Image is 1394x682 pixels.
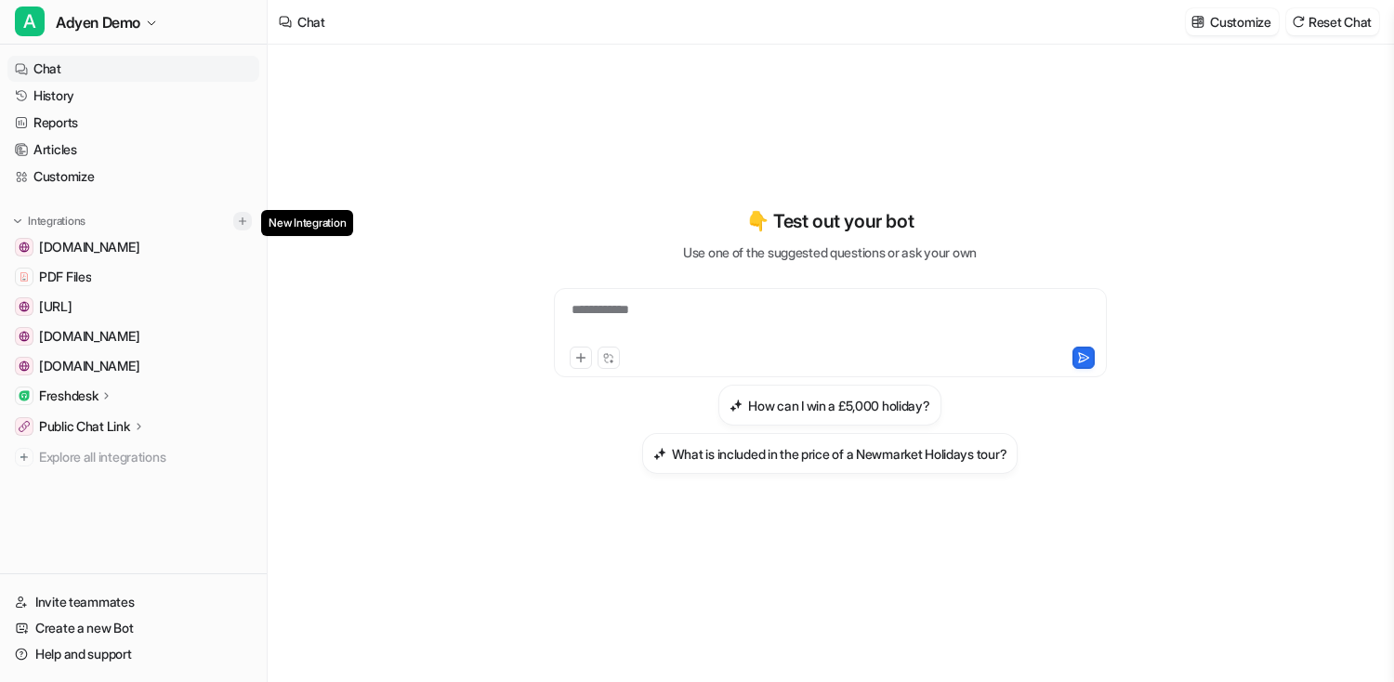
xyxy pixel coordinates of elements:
[7,615,259,641] a: Create a new Bot
[19,301,30,312] img: dashboard.eesel.ai
[642,433,1018,474] button: What is included in the price of a Newmarket Holidays tour?What is included in the price of a New...
[7,110,259,136] a: Reports
[7,234,259,260] a: help.adyen.com[DOMAIN_NAME]
[1292,15,1305,29] img: reset
[7,641,259,667] a: Help and support
[19,421,30,432] img: Public Chat Link
[7,83,259,109] a: History
[39,327,139,346] span: [DOMAIN_NAME]
[261,210,353,236] span: New Integration
[672,444,1006,464] h3: What is included in the price of a Newmarket Holidays tour?
[19,331,30,342] img: example.com
[15,448,33,466] img: explore all integrations
[39,357,139,375] span: [DOMAIN_NAME]
[7,294,259,320] a: dashboard.eesel.ai[URL]
[297,12,325,32] div: Chat
[7,164,259,190] a: Customize
[653,447,666,461] img: What is included in the price of a Newmarket Holidays tour?
[236,215,249,228] img: menu_add.svg
[11,215,24,228] img: expand menu
[7,589,259,615] a: Invite teammates
[7,353,259,379] a: www.newmarketholidays.co.uk[DOMAIN_NAME]
[746,207,914,235] p: 👇 Test out your bot
[730,399,743,413] img: How can I win a £5,000 holiday?
[19,242,30,253] img: help.adyen.com
[683,243,977,262] p: Use one of the suggested questions or ask your own
[748,396,929,415] h3: How can I win a £5,000 holiday?
[15,7,45,36] span: A
[39,387,98,405] p: Freshdesk
[718,385,940,426] button: How can I win a £5,000 holiday?How can I win a £5,000 holiday?
[39,238,139,256] span: [DOMAIN_NAME]
[7,56,259,82] a: Chat
[1186,8,1278,35] button: Customize
[1210,12,1270,32] p: Customize
[19,271,30,282] img: PDF Files
[39,268,91,286] span: PDF Files
[7,137,259,163] a: Articles
[39,297,72,316] span: [URL]
[56,9,140,35] span: Adyen Demo
[19,390,30,401] img: Freshdesk
[1191,15,1204,29] img: customize
[7,212,91,230] button: Integrations
[39,442,252,472] span: Explore all integrations
[19,361,30,372] img: www.newmarketholidays.co.uk
[39,417,130,436] p: Public Chat Link
[1286,8,1379,35] button: Reset Chat
[7,323,259,349] a: example.com[DOMAIN_NAME]
[7,444,259,470] a: Explore all integrations
[7,264,259,290] a: PDF FilesPDF Files
[28,214,85,229] p: Integrations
